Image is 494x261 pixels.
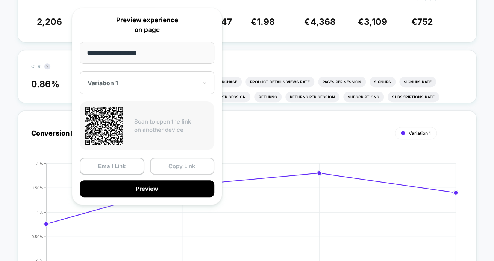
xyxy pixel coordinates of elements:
span: € [197,17,232,27]
li: Product Details Views Rate [245,77,314,87]
span: 128.47 [203,17,232,27]
li: Returns Per Session [285,92,339,102]
button: Preview [80,180,214,197]
li: Signups [370,77,396,87]
p: Would like to see more reports? [141,63,463,69]
span: € [411,17,433,27]
span: Variation 1 [409,130,431,136]
span: 4,368 [310,17,335,27]
span: € [358,17,387,27]
span: 752 [417,17,433,27]
li: Pages Per Session [318,77,366,87]
button: Email Link [80,158,144,175]
span: 1.98 [257,17,275,27]
tspan: 1 % [37,210,43,214]
button: ? [44,63,50,69]
tspan: 1.50% [32,185,43,190]
tspan: 2 % [36,161,43,166]
span: CTR [31,63,41,69]
li: Subscriptions Rate [388,92,439,102]
span: 0.86 % [31,79,59,89]
li: Subscriptions [343,92,384,102]
button: Copy Link [150,158,215,175]
p: Scan to open the link on another device [134,118,209,134]
li: Returns [254,92,282,102]
span: 3,109 [364,17,387,27]
span: € [251,17,275,27]
p: Preview experience on page [80,15,214,35]
span: € [304,17,335,27]
li: Signups Rate [399,77,436,87]
span: 2,206 [37,17,62,27]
